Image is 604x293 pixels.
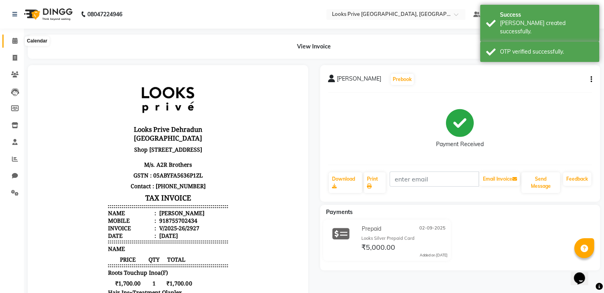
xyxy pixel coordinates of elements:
[125,206,156,214] span: ₹1,700.00
[72,266,84,274] div: NET
[361,225,381,233] span: Prepaid
[112,206,125,214] span: 1
[119,159,120,166] span: :
[125,226,156,234] span: ₹2,500.00
[122,159,142,166] div: [DATE]
[161,257,193,265] div: ₹5,000.00
[72,285,93,292] div: Payable
[119,151,120,159] span: :
[72,172,89,179] span: NAME
[25,37,49,46] div: Calendar
[436,140,484,148] div: Payment Received
[500,19,593,36] div: Bill created successfully.
[161,266,193,274] div: ₹5,000.00
[122,151,164,159] div: V/2025-26/2927
[122,144,162,151] div: 918755702434
[419,225,446,233] span: 02-09-2025
[72,183,112,190] span: PRICE
[72,196,132,203] span: Roots Touchup Inoa(F)
[161,276,193,283] div: ₹5,000.00
[361,235,448,242] div: Looks Silver Prepaid Card
[72,97,192,108] p: GSTN : 05ABYFA5636P1ZL
[521,172,560,193] button: Send Message
[20,3,75,25] img: logo
[72,108,192,118] p: Contact : [PHONE_NUMBER]
[420,253,448,258] div: Added on [DATE]
[361,243,395,254] span: ₹5,000.00
[119,144,120,151] span: :
[326,208,353,216] span: Payments
[72,226,112,234] span: ₹2,500.00
[72,50,192,71] h3: Looks Prive Dehradun [GEOGRAPHIC_DATA]
[72,159,120,166] div: Date
[112,226,125,234] span: 1
[571,261,596,285] iframe: chat widget
[364,172,386,193] a: Print
[112,183,125,190] span: QTY
[563,172,591,186] a: Feedback
[72,136,120,144] div: Name
[72,276,112,283] div: GRAND TOTAL
[72,118,192,131] h3: TAX INVOICE
[161,285,193,292] div: ₹5,000.00
[500,48,593,56] div: OTP verified successfully.
[390,172,479,187] input: enter email
[337,75,381,86] span: [PERSON_NAME]
[72,151,120,159] div: Invoice
[102,6,162,49] img: file_1717324738148.png
[122,136,169,144] div: [PERSON_NAME]
[72,246,112,254] span: ₹800.00
[87,3,122,25] b: 08047224946
[72,144,120,151] div: Mobile
[28,35,600,59] div: View Invoice
[479,172,520,186] button: Email Invoice
[125,246,156,254] span: ₹800.00
[72,206,112,214] span: ₹1,700.00
[72,257,101,265] div: SUBTOTAL
[72,235,122,243] span: Classic Pedicure(F)
[329,172,363,193] a: Download
[500,11,593,19] div: Success
[119,136,120,144] span: :
[72,216,146,223] span: Hair Ins~Treatment Olaplex
[125,183,156,190] span: TOTAL
[112,246,125,254] span: 1
[391,74,414,85] button: Prebook
[72,71,192,97] p: Shop [STREET_ADDRESS] M/s. A2R Brothers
